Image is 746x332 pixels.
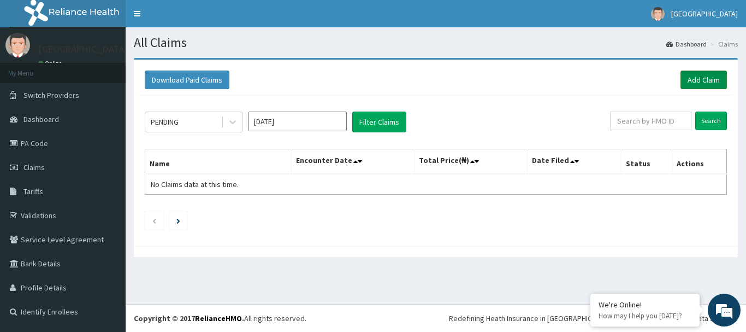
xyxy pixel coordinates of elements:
[352,112,406,132] button: Filter Claims
[599,300,691,310] div: We're Online!
[449,313,738,324] div: Redefining Heath Insurance in [GEOGRAPHIC_DATA] using Telemedicine and Data Science!
[152,215,157,225] a: Previous page
[414,149,528,174] th: Total Price(₦)
[20,55,44,82] img: d_794563401_company_1708531726252_794563401
[708,39,738,49] li: Claims
[38,44,128,54] p: [GEOGRAPHIC_DATA]
[23,114,59,124] span: Dashboard
[671,9,738,19] span: [GEOGRAPHIC_DATA]
[666,39,707,49] a: Dashboard
[651,7,665,21] img: User Image
[248,112,347,131] input: Select Month and Year
[151,117,179,127] div: PENDING
[5,33,30,57] img: User Image
[610,112,691,130] input: Search by HMO ID
[38,60,64,67] a: Online
[145,149,292,174] th: Name
[5,218,208,257] textarea: Type your message and hit 'Enter'
[176,215,180,225] a: Next page
[23,187,43,196] span: Tariffs
[179,5,205,32] div: Minimize live chat window
[195,313,242,323] a: RelianceHMO
[151,179,239,189] span: No Claims data at this time.
[126,304,746,332] footer: All rights reserved.
[528,149,621,174] th: Date Filed
[134,313,244,323] strong: Copyright © 2017 .
[145,71,229,89] button: Download Paid Claims
[57,61,183,75] div: Chat with us now
[134,36,738,50] h1: All Claims
[599,311,691,321] p: How may I help you today?
[292,149,414,174] th: Encounter Date
[23,162,45,172] span: Claims
[672,149,726,174] th: Actions
[621,149,672,174] th: Status
[695,112,727,130] input: Search
[63,97,151,208] span: We're online!
[680,71,727,89] a: Add Claim
[23,90,79,100] span: Switch Providers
